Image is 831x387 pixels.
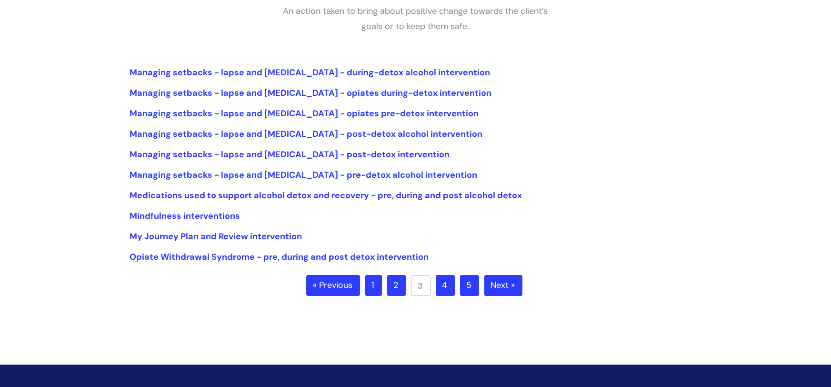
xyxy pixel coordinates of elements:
[130,169,478,181] a: Managing setbacks - lapse and [MEDICAL_DATA] - pre-detox alcohol intervention
[436,275,455,296] a: 4
[130,67,491,78] a: Managing setbacks - lapse and [MEDICAL_DATA] - during-detox alcohol intervention
[130,149,450,160] a: Managing setbacks - lapse and [MEDICAL_DATA] - post-detox intervention
[411,275,431,296] a: 3
[130,231,302,242] a: My Journey Plan and Review intervention
[130,108,479,119] a: Managing setbacks - lapse and [MEDICAL_DATA] - opiates pre-detox intervention
[387,275,406,296] a: 2
[484,275,522,296] a: Next »
[130,87,492,99] a: Managing setbacks - lapse and [MEDICAL_DATA] - opiates during-detox intervention
[130,190,522,201] a: Medications used to support alcohol detox and recovery - pre, during and post alcohol detox
[365,275,382,296] a: 1
[306,275,360,296] a: « Previous
[130,210,240,222] a: Mindfulness interventions
[130,128,483,140] a: Managing setbacks - lapse and [MEDICAL_DATA] - post-detox alcohol intervention
[273,3,559,34] p: An action taken to bring about positive change towards the client’s goals or to keep them safe.
[460,275,479,296] a: 5
[130,251,429,263] a: Opiate Withdrawal Syndrome - pre, during and post detox intervention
